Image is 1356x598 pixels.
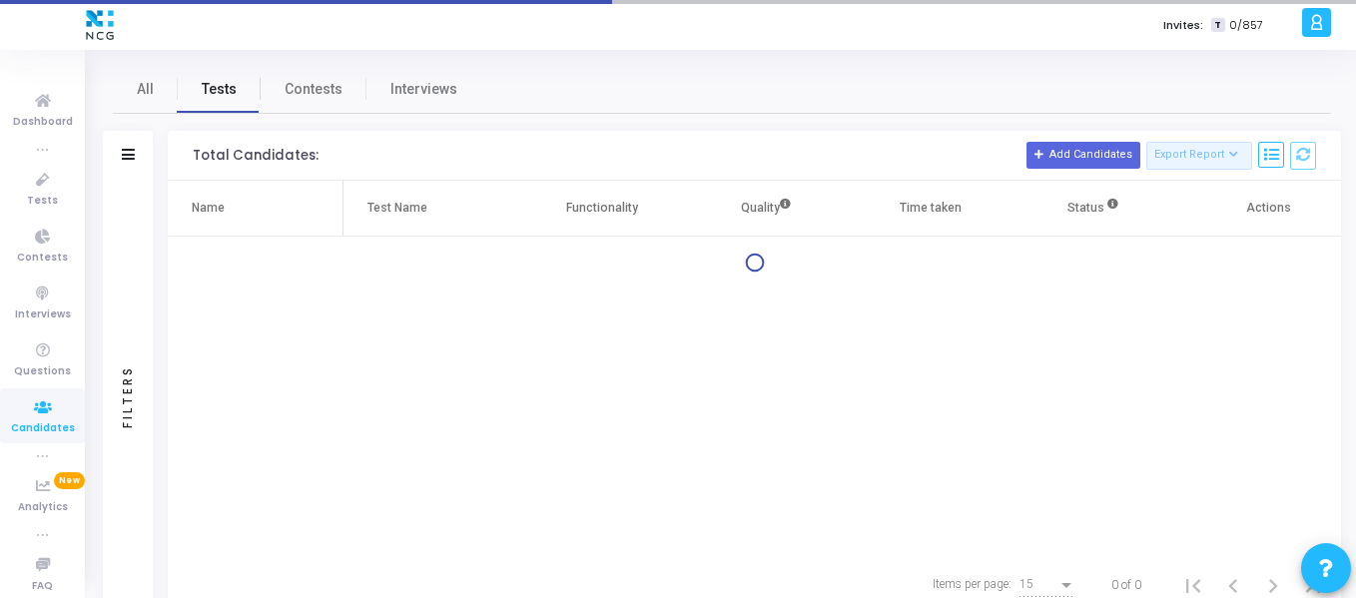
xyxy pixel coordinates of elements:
span: Questions [14,363,71,380]
div: Name [192,197,225,219]
div: Filters [119,287,137,506]
div: Time taken [900,197,962,219]
img: logo [81,5,119,45]
span: All [137,79,154,100]
th: Test Name [343,181,519,237]
div: Total Candidates: [193,148,319,164]
span: Interviews [390,79,457,100]
span: 15 [1019,577,1033,591]
th: Actions [1177,181,1342,237]
span: New [54,472,85,489]
div: Items per page: [933,575,1012,593]
span: Tests [202,79,237,100]
button: Add Candidates [1026,142,1140,168]
th: Functionality [520,181,685,237]
button: Export Report [1146,142,1253,170]
span: Contests [17,250,68,267]
span: 0/857 [1229,17,1263,34]
span: FAQ [32,578,53,595]
mat-select: Items per page: [1019,578,1075,592]
span: Candidates [11,420,75,437]
span: Tests [27,193,58,210]
th: Status [1013,181,1177,237]
span: Dashboard [13,114,73,131]
span: T [1211,18,1224,33]
div: 0 of 0 [1111,576,1141,594]
span: Interviews [15,306,71,323]
label: Invites: [1163,17,1203,34]
span: Contests [285,79,342,100]
th: Quality [684,181,849,237]
span: Analytics [18,499,68,516]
